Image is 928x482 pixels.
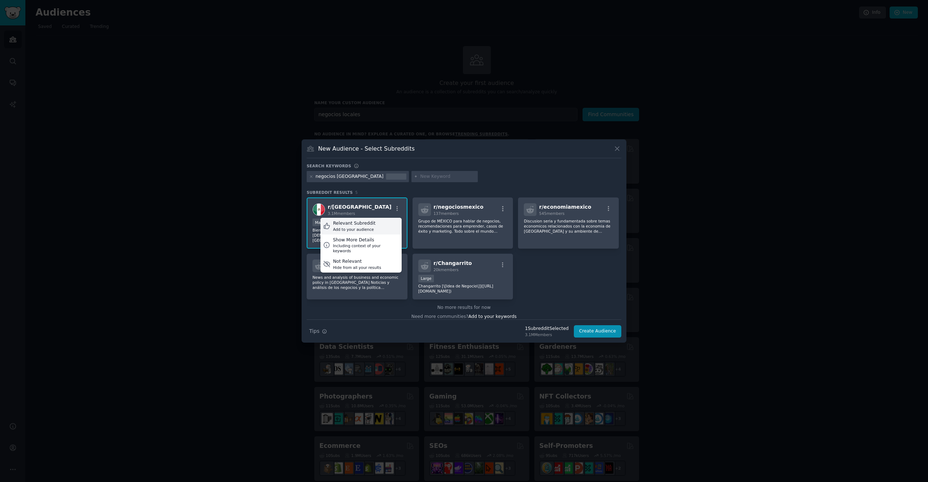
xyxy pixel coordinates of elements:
button: Tips [307,325,330,338]
h3: New Audience - Select Subreddits [318,145,415,152]
p: Changarrito [\[Idea de Negocio\]]([URL][DOMAIN_NAME]) [418,283,507,294]
h3: Search keywords [307,163,351,168]
p: Discusion seria y fundamentada sobre temas economicos relacionados con la economia de [GEOGRAPHIC... [524,218,613,234]
span: 545 members [539,211,564,216]
span: r/ negociosmexico [434,204,484,210]
div: Including context of your keywords [333,243,399,253]
div: No more results for now [307,305,621,311]
span: Add to your keywords [468,314,517,319]
p: Grupo de MÉXICO para hablar de negocios, recomendaciones para emprender, casos de éxito y marketi... [418,218,507,234]
button: Create Audience [574,325,622,338]
div: 1 Subreddit Selected [525,326,568,332]
span: 3.1M members [328,211,355,216]
div: Show More Details [333,237,399,244]
span: Subreddit Results [307,190,353,195]
div: 3.1M Members [525,332,568,337]
p: Bienvenidos a la casa de los [DEMOGRAPHIC_DATA] en [GEOGRAPHIC_DATA]. Una comunidad para todo lo ... [312,228,402,243]
span: r/ [GEOGRAPHIC_DATA] [328,204,391,210]
span: 20k members [434,267,459,272]
span: r/ economiamexico [539,204,591,210]
div: Add to your audience [333,227,376,232]
span: 137 members [434,211,459,216]
div: negocios [GEOGRAPHIC_DATA] [316,173,384,180]
span: 5 [355,190,358,195]
div: Not Relevant [333,258,381,265]
div: Need more communities? [307,311,621,320]
div: Hide from all your results [333,265,381,270]
p: News and analysis of business and economic policy in [GEOGRAPHIC_DATA] Noticias y análisis de los... [312,275,402,290]
div: Large [418,275,434,282]
div: Massive [312,218,333,226]
span: Tips [309,327,319,335]
div: Relevant Subreddit [333,220,376,227]
img: mexico [312,203,325,216]
span: r/ Changarrito [434,260,472,266]
input: New Keyword [420,173,475,180]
